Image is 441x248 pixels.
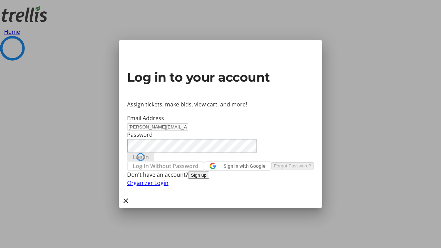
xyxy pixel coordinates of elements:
[127,131,153,138] label: Password
[188,172,209,179] button: Sign up
[127,68,314,86] h2: Log in to your account
[127,100,314,108] p: Assign tickets, make bids, view cart, and more!
[127,179,168,187] a: Organizer Login
[127,170,314,179] div: Don't have an account?
[127,123,188,131] input: Email Address
[127,114,164,122] label: Email Address
[119,194,133,208] button: Close
[271,162,314,169] button: Forgot Password?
